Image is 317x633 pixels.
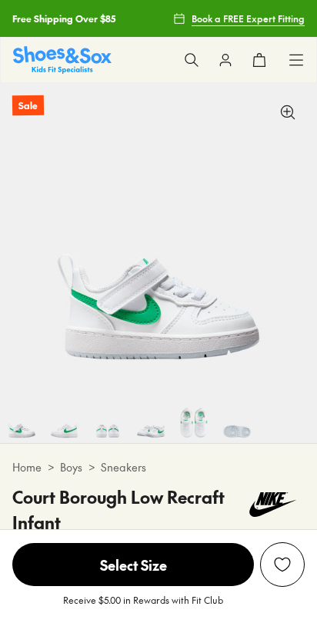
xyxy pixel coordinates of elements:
[12,95,44,116] p: Sale
[63,593,223,621] p: Receive $5.00 in Rewards with Fit Club
[172,400,215,443] img: 8-476378_1
[12,459,305,475] div: > >
[12,459,42,475] a: Home
[12,543,254,586] span: Select Size
[215,400,259,443] img: 9-476379_1
[101,459,146,475] a: Sneakers
[241,485,305,525] img: Vendor logo
[129,400,172,443] img: 7-476377_1
[86,400,129,443] img: 6-476376_1
[13,46,112,73] img: SNS_Logo_Responsive.svg
[260,542,305,587] button: Add to Wishlist
[173,5,305,32] a: Book a FREE Expert Fitting
[12,485,241,535] h4: Court Borough Low Recraft Infant
[43,400,86,443] img: 5-476375_1
[13,46,112,73] a: Shoes & Sox
[192,12,305,25] span: Book a FREE Expert Fitting
[12,542,254,587] button: Select Size
[60,459,82,475] a: Boys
